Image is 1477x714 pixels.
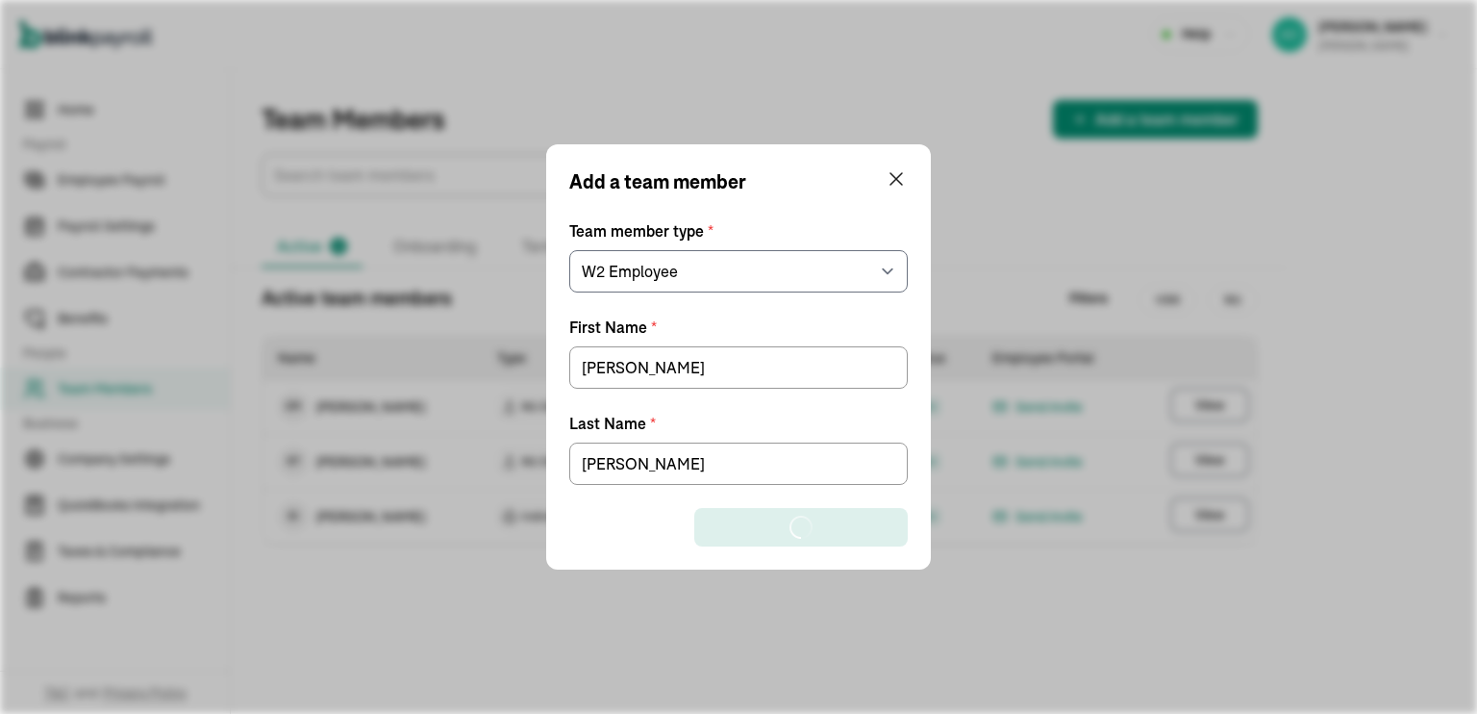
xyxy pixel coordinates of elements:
label: Last Name [569,412,908,435]
img: loader [789,516,813,539]
label: Team member type [569,219,908,242]
input: Last Name [569,443,908,485]
label: First Name [569,316,908,339]
input: First Name [569,346,908,389]
p: Add a team member [569,167,746,196]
